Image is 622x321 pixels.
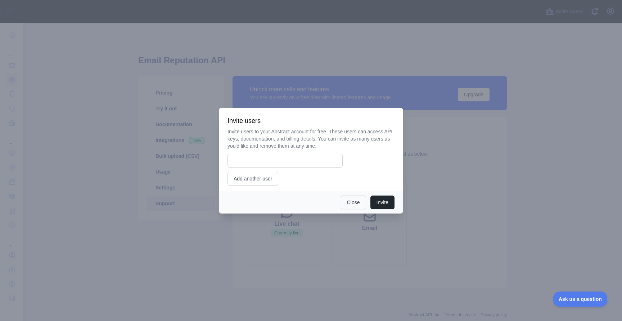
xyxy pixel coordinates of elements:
button: Invite [370,196,395,209]
iframe: Toggle Customer Support [553,292,608,307]
button: Close [341,196,366,209]
p: Invite users to your Abstract account for free. These users can access API keys, documentation, a... [227,128,395,150]
h3: Invite users [227,116,395,125]
button: Add another user [227,172,278,185]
